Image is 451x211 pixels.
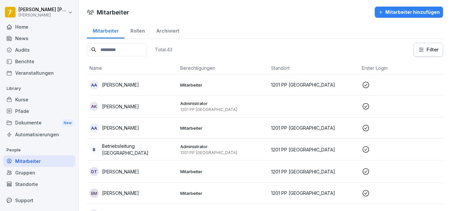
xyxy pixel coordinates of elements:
[155,46,172,53] p: Total: 43
[418,46,439,53] div: Filter
[102,81,139,88] p: [PERSON_NAME]
[3,117,75,129] a: DokumenteNew
[89,80,99,90] div: AA
[3,117,75,129] div: Dokumente
[180,169,266,174] p: Mitarbeiter
[18,13,67,17] p: [PERSON_NAME]
[3,195,75,206] div: Support
[89,102,99,111] div: AK
[180,107,266,112] p: 1201 PP [GEOGRAPHIC_DATA]
[3,145,75,155] p: People
[3,105,75,117] a: Pfade
[89,167,99,176] div: DT
[271,168,357,175] p: 1201 PP [GEOGRAPHIC_DATA]
[271,146,357,153] p: 1201 PP [GEOGRAPHIC_DATA]
[89,123,99,133] div: AA
[102,143,175,156] p: Betriebsleitung [GEOGRAPHIC_DATA]
[3,21,75,33] a: Home
[180,150,266,155] p: 1201 PP [GEOGRAPHIC_DATA]
[3,155,75,167] a: Mitarbeiter
[359,62,450,74] th: Erster Login
[102,168,139,175] p: [PERSON_NAME]
[3,67,75,79] a: Veranstaltungen
[271,124,357,131] p: 1201 PP [GEOGRAPHIC_DATA]
[102,103,139,110] p: [PERSON_NAME]
[268,62,359,74] th: Standort
[89,189,99,198] div: EM
[3,167,75,178] a: Gruppen
[3,94,75,105] a: Kurse
[124,22,151,39] a: Rollen
[18,7,67,13] p: [PERSON_NAME] [PERSON_NAME]
[102,190,139,197] p: [PERSON_NAME]
[180,82,266,88] p: Mitarbeiter
[271,190,357,197] p: 1201 PP [GEOGRAPHIC_DATA]
[89,145,99,154] div: B
[180,125,266,131] p: Mitarbeiter
[3,44,75,56] a: Audits
[271,81,357,88] p: 1201 PP [GEOGRAPHIC_DATA]
[87,22,124,39] a: Mitarbeiter
[180,100,266,106] p: Administrator
[102,124,139,131] p: [PERSON_NAME]
[414,43,443,56] button: Filter
[3,178,75,190] a: Standorte
[3,83,75,94] p: Library
[151,22,185,39] a: Archiviert
[378,9,440,16] div: Mitarbeiter hinzufügen
[180,190,266,196] p: Mitarbeiter
[3,56,75,67] a: Berichte
[3,129,75,140] a: Automatisierungen
[178,62,268,74] th: Berechtigungen
[97,8,129,17] h1: Mitarbeiter
[375,7,443,18] button: Mitarbeiter hinzufügen
[87,62,178,74] th: Name
[180,144,266,149] p: Administrator
[3,33,75,44] a: News
[62,119,73,127] div: New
